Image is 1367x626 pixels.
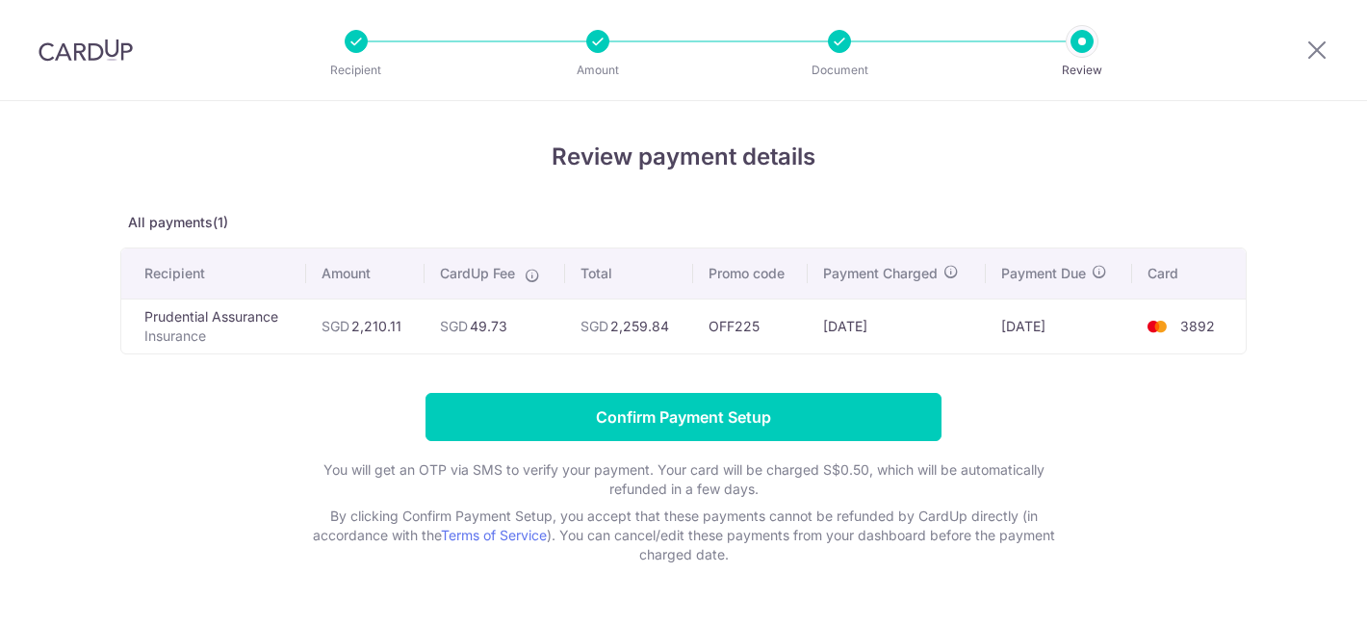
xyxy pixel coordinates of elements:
th: Promo code [693,248,808,299]
span: Payment Charged [823,264,938,283]
p: Review [1011,61,1153,80]
td: 2,210.11 [306,299,425,353]
th: Total [565,248,693,299]
td: Prudential Assurance [121,299,306,353]
img: <span class="translation_missing" title="translation missing: en.account_steps.new_confirm_form.b... [1138,315,1176,338]
th: Card [1132,248,1246,299]
p: Insurance [144,326,291,346]
p: You will get an OTP via SMS to verify your payment. Your card will be charged S$0.50, which will ... [298,460,1069,499]
span: 3892 [1180,318,1215,334]
p: All payments(1) [120,213,1247,232]
h4: Review payment details [120,140,1247,174]
span: SGD [580,318,608,334]
input: Confirm Payment Setup [426,393,941,441]
p: Recipient [285,61,427,80]
td: [DATE] [808,299,986,353]
p: Amount [527,61,669,80]
td: OFF225 [693,299,808,353]
span: Payment Due [1001,264,1086,283]
p: Document [768,61,911,80]
td: 49.73 [425,299,565,353]
a: Terms of Service [441,527,547,543]
span: SGD [322,318,349,334]
span: CardUp Fee [440,264,515,283]
span: SGD [440,318,468,334]
p: By clicking Confirm Payment Setup, you accept that these payments cannot be refunded by CardUp di... [298,507,1069,564]
td: 2,259.84 [565,299,693,353]
iframe: Opens a widget where you can find more information [1243,568,1348,616]
img: CardUp [39,39,133,62]
th: Amount [306,248,425,299]
th: Recipient [121,248,306,299]
td: [DATE] [986,299,1132,353]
